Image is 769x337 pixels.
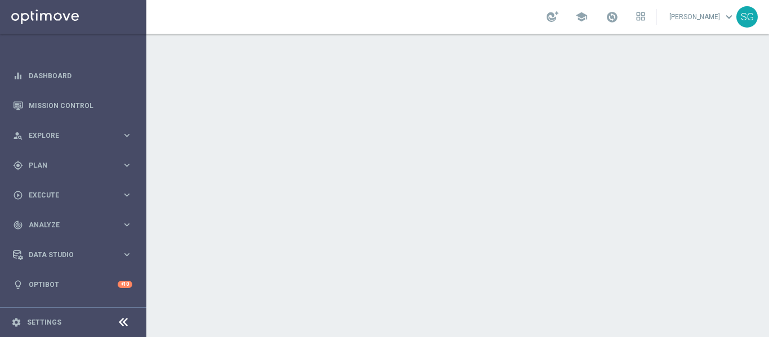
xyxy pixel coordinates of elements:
i: play_circle_outline [13,190,23,200]
span: Data Studio [29,251,122,258]
i: lightbulb [13,280,23,290]
div: Dashboard [13,61,132,91]
div: Analyze [13,220,122,230]
i: equalizer [13,71,23,81]
span: Analyze [29,222,122,228]
span: keyboard_arrow_down [723,11,735,23]
button: person_search Explore keyboard_arrow_right [12,131,133,140]
span: Execute [29,192,122,199]
div: Mission Control [13,91,132,120]
i: keyboard_arrow_right [122,160,132,170]
a: Mission Control [29,91,132,120]
span: school [575,11,588,23]
a: Settings [27,319,61,326]
a: Dashboard [29,61,132,91]
i: gps_fixed [13,160,23,170]
button: track_changes Analyze keyboard_arrow_right [12,221,133,230]
div: SG [736,6,758,28]
span: Explore [29,132,122,139]
span: Plan [29,162,122,169]
i: person_search [13,131,23,141]
div: Explore [13,131,122,141]
div: Data Studio [13,250,122,260]
div: Optibot [13,269,132,299]
i: keyboard_arrow_right [122,249,132,260]
button: equalizer Dashboard [12,71,133,80]
button: play_circle_outline Execute keyboard_arrow_right [12,191,133,200]
div: Plan [13,160,122,170]
a: [PERSON_NAME]keyboard_arrow_down [668,8,736,25]
i: settings [11,317,21,327]
button: gps_fixed Plan keyboard_arrow_right [12,161,133,170]
div: Execute [13,190,122,200]
div: +10 [118,281,132,288]
button: Mission Control [12,101,133,110]
i: keyboard_arrow_right [122,219,132,230]
button: Data Studio keyboard_arrow_right [12,250,133,259]
a: Optibot [29,269,118,299]
i: track_changes [13,220,23,230]
i: keyboard_arrow_right [122,130,132,141]
button: lightbulb Optibot +10 [12,280,133,289]
i: keyboard_arrow_right [122,190,132,200]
